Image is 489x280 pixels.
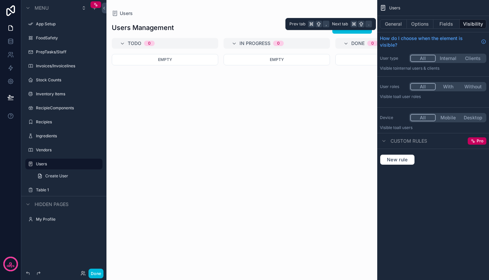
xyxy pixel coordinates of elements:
label: RecipieComponents [36,105,98,111]
p: Visible to [380,125,486,130]
span: Create User [45,173,68,179]
label: Inventory Items [36,91,98,97]
button: All [410,114,436,121]
span: Prev tab [289,21,305,27]
label: User type [380,56,407,61]
button: Done [88,269,103,278]
span: all users [397,125,412,130]
button: Fields [433,19,460,29]
button: With [436,83,461,90]
label: PrepTasks/Staff [36,49,98,55]
label: FoodSafety [36,35,98,41]
span: . [366,21,371,27]
p: Visible to [380,66,486,71]
span: Users [389,5,400,11]
span: Custom rules [391,138,427,144]
label: App Setup [36,21,98,27]
button: Visibility [460,19,486,29]
span: How do I choose when the element is visible? [380,35,478,48]
a: Create User [33,171,102,181]
label: Recipies [36,119,98,125]
label: Stock Counts [36,77,98,83]
span: Menu [35,5,49,11]
label: My Profile [36,217,98,222]
button: All [410,83,436,90]
button: New rule [380,154,415,165]
button: All [410,55,436,62]
label: Invoices/Invoicelines [36,63,98,69]
label: Ingredients [36,133,98,139]
button: Without [460,83,485,90]
span: , [323,21,329,27]
label: User roles [380,84,407,89]
span: New rule [384,157,410,163]
button: Internal [436,55,461,62]
p: Visible to [380,94,486,99]
span: Internal users & clients [397,66,439,71]
button: Mobile [436,114,461,121]
label: Users [36,161,98,167]
label: Device [380,115,407,120]
label: Vendors [36,147,98,153]
a: How do I choose when the element is visible? [380,35,486,48]
button: Options [407,19,433,29]
span: Hidden pages [35,201,69,208]
p: days [7,263,15,269]
button: Clients [460,55,485,62]
span: All user roles [397,94,421,99]
span: Pro [477,138,483,144]
button: General [380,19,407,29]
span: Next tab [332,21,348,27]
label: Table 1 [36,187,98,193]
button: Desktop [460,114,485,121]
p: 9 [9,261,12,267]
